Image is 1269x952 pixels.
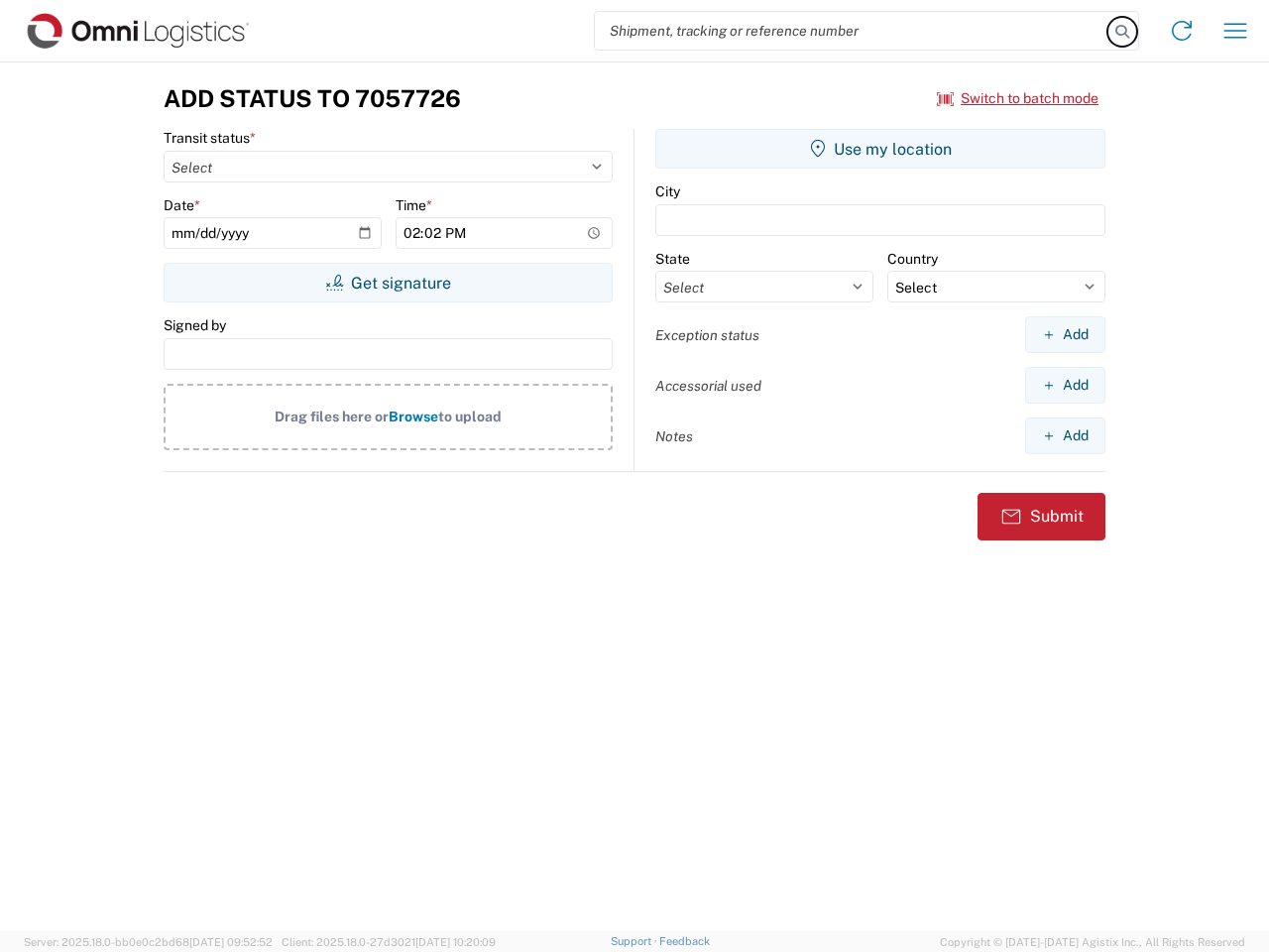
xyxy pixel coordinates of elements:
[164,316,226,334] label: Signed by
[655,129,1105,169] button: Use my location
[655,326,759,344] label: Exception status
[937,82,1098,115] button: Switch to batch mode
[164,263,613,302] button: Get signature
[396,196,432,214] label: Time
[415,936,496,948] span: [DATE] 10:20:09
[1025,316,1105,353] button: Add
[275,409,389,424] span: Drag files here or
[595,12,1108,50] input: Shipment, tracking or reference number
[611,935,660,947] a: Support
[389,409,438,424] span: Browse
[655,377,761,395] label: Accessorial used
[24,936,273,948] span: Server: 2025.18.0-bb0e0c2bd68
[1025,417,1105,454] button: Add
[655,427,693,445] label: Notes
[282,936,496,948] span: Client: 2025.18.0-27d3021
[189,936,273,948] span: [DATE] 09:52:52
[164,84,461,113] h3: Add Status to 7057726
[164,196,200,214] label: Date
[659,935,710,947] a: Feedback
[655,182,680,200] label: City
[978,493,1105,540] button: Submit
[1025,367,1105,404] button: Add
[940,933,1245,951] span: Copyright © [DATE]-[DATE] Agistix Inc., All Rights Reserved
[438,409,502,424] span: to upload
[655,250,690,268] label: State
[164,129,256,147] label: Transit status
[887,250,938,268] label: Country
